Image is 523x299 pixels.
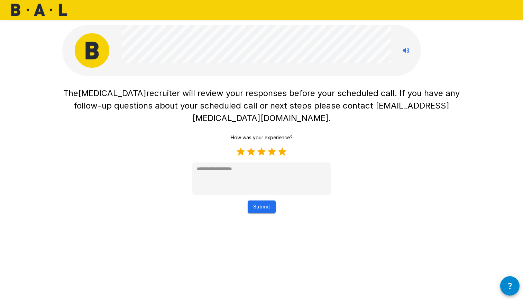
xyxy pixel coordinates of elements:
[231,134,293,141] p: How was your experience?
[399,44,413,57] button: Stop reading questions aloud
[78,88,146,98] span: [MEDICAL_DATA]
[248,200,276,213] button: Submit
[63,88,78,98] span: The
[75,33,109,68] img: bal_avatar.png
[74,88,462,123] span: recruiter will review your responses before your scheduled call. If you have any follow-up questi...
